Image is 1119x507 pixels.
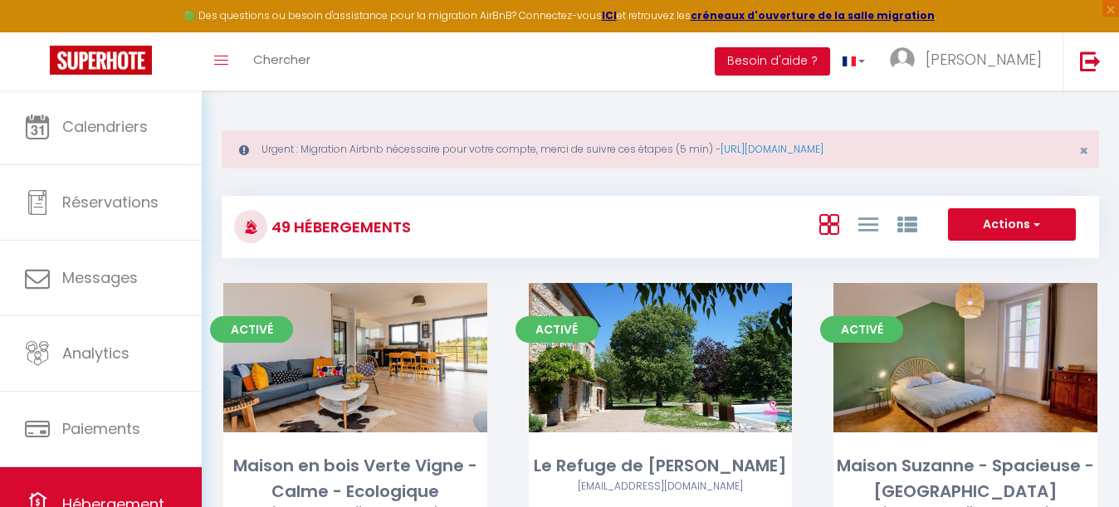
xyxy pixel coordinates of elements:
a: Vue en Box [819,210,839,237]
span: [PERSON_NAME] [926,49,1042,70]
a: ... [PERSON_NAME] [877,32,1063,90]
img: logout [1080,51,1101,71]
span: Chercher [253,51,310,68]
button: Actions [948,208,1076,241]
a: [URL][DOMAIN_NAME] [721,142,823,156]
span: Analytics [62,343,129,363]
img: ... [890,47,915,72]
div: Le Refuge de [PERSON_NAME] [529,453,793,479]
div: Maison en bois Verte Vigne - Calme - Ecologique [223,453,487,505]
span: Paiements [62,418,140,439]
a: Chercher [241,32,323,90]
img: Super Booking [50,46,152,75]
div: Maison Suzanne - Spacieuse - [GEOGRAPHIC_DATA] [833,453,1097,505]
span: Réservations [62,192,159,212]
span: Activé [820,316,903,343]
span: × [1079,140,1088,161]
a: créneaux d'ouverture de la salle migration [691,8,935,22]
div: Urgent : Migration Airbnb nécessaire pour votre compte, merci de suivre ces étapes (5 min) - [222,130,1099,168]
button: Close [1079,144,1088,158]
span: Activé [210,316,293,343]
span: Calendriers [62,116,148,137]
h3: 49 Hébergements [267,208,411,246]
button: Besoin d'aide ? [715,47,830,76]
div: Airbnb [529,479,793,495]
span: Activé [516,316,599,343]
span: Messages [62,267,138,288]
a: Vue en Liste [858,210,878,237]
a: Vue par Groupe [897,210,917,237]
a: ICI [602,8,617,22]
